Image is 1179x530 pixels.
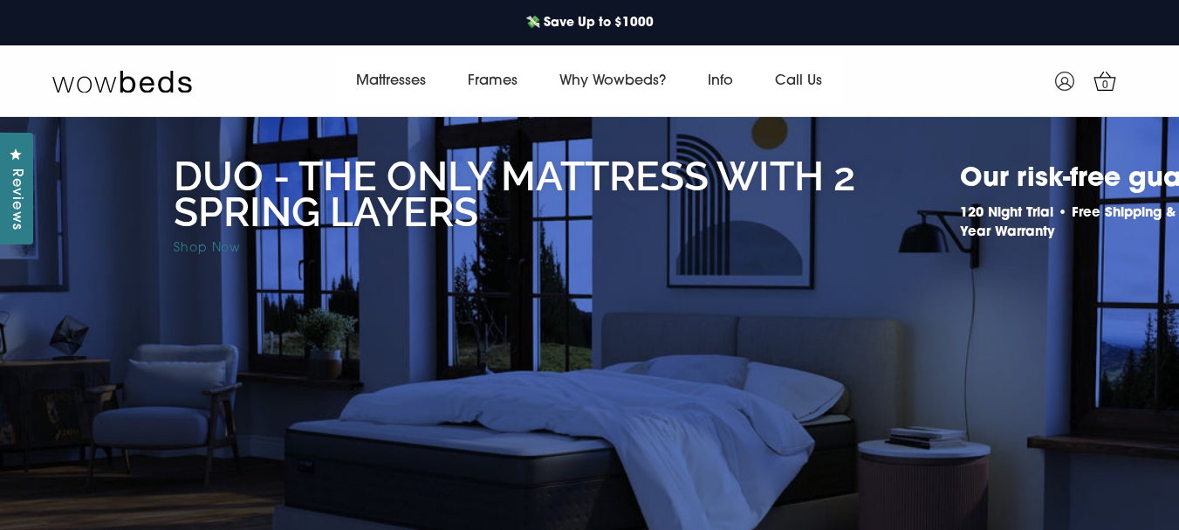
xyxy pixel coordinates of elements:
h2: Duo - the only mattress with 2 spring layers [174,159,952,231]
img: Wow Beds Logo [52,69,192,93]
a: Call Us [754,57,843,106]
span: Reviews [4,169,27,231]
a: 💸 Save Up to $1000 [517,5,662,41]
a: Info [687,57,754,106]
a: 0 [1083,59,1127,103]
a: Why Wowbeds? [538,57,687,106]
a: Mattresses [335,57,447,106]
a: Frames [447,57,538,106]
a: Shop Now [174,242,242,255]
span: 0 [1097,77,1114,94]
